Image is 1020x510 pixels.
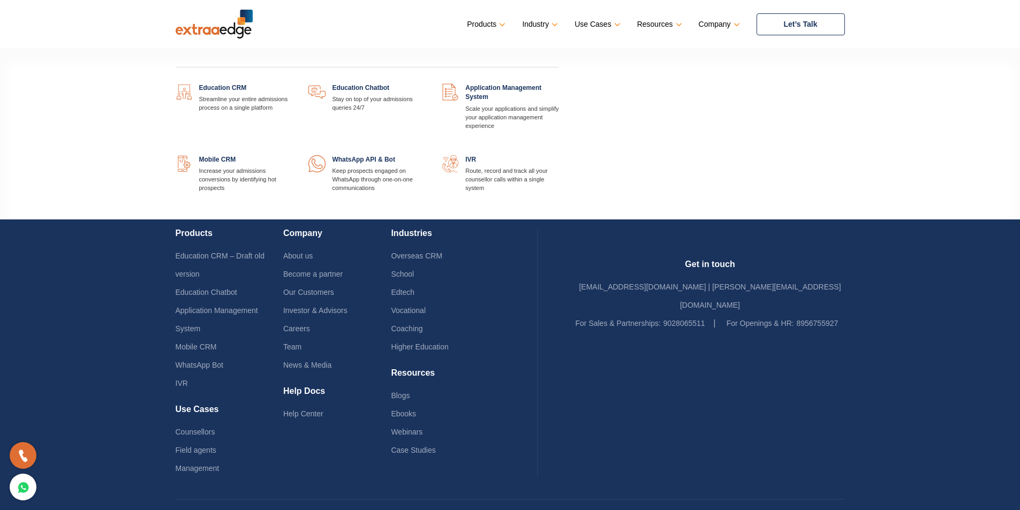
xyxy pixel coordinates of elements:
h4: Help Docs [283,386,391,405]
a: Our Customers [283,288,334,296]
a: Blogs [391,391,410,400]
h4: Products [176,228,283,247]
a: Products [467,17,503,32]
a: WhatsApp Bot [176,361,224,369]
a: Coaching [391,324,422,333]
a: News & Media [283,361,331,369]
a: Field agents [176,446,216,454]
a: About us [283,252,313,260]
a: Company [699,17,738,32]
a: Application Management System [176,306,258,333]
a: IVR [176,379,188,387]
a: Industry [522,17,556,32]
a: Investor & Advisors [283,306,347,315]
a: Edtech [391,288,414,296]
a: Webinars [391,428,422,436]
a: Management [176,464,220,473]
a: Vocational [391,306,426,315]
a: Let’s Talk [757,13,845,35]
a: Help Center [283,409,323,418]
a: Become a partner [283,270,343,278]
a: Ebooks [391,409,416,418]
h4: Get in touch [576,259,845,278]
a: Case Studies [391,446,435,454]
a: Resources [637,17,680,32]
h4: Resources [391,368,498,386]
label: For Openings & HR: [727,314,794,332]
h4: Industries [391,228,498,247]
a: Team [283,342,301,351]
label: For Sales & Partnerships: [576,314,661,332]
a: 8956755927 [796,319,838,328]
a: School [391,270,414,278]
a: Education CRM – Draft old version [176,252,265,278]
a: 9028065511 [663,319,705,328]
a: Higher Education [391,342,448,351]
a: [EMAIL_ADDRESS][DOMAIN_NAME] | [PERSON_NAME][EMAIL_ADDRESS][DOMAIN_NAME] [579,283,841,309]
a: Use Cases [575,17,618,32]
h4: Use Cases [176,404,283,423]
h4: Company [283,228,391,247]
a: Overseas CRM [391,252,442,260]
a: Counsellors [176,428,215,436]
a: Mobile CRM [176,342,217,351]
a: Education Chatbot [176,288,237,296]
a: Careers [283,324,310,333]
